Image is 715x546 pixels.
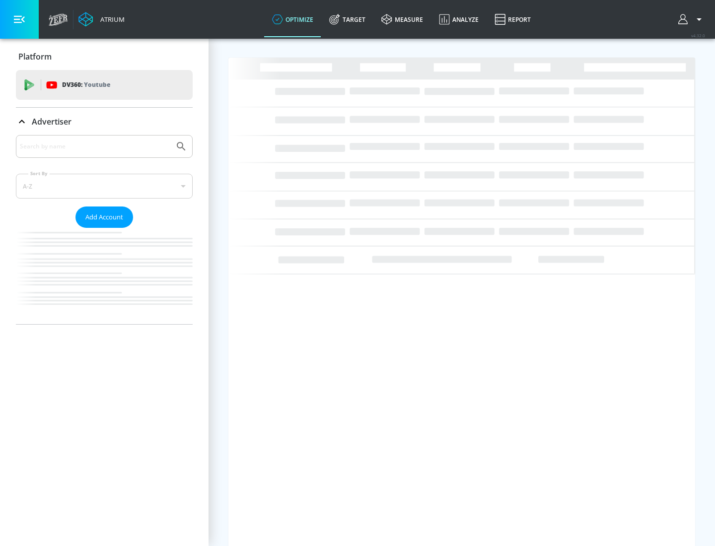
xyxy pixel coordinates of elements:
a: Target [321,1,373,37]
p: Advertiser [32,116,71,127]
div: DV360: Youtube [16,70,193,100]
input: Search by name [20,140,170,153]
nav: list of Advertiser [16,228,193,324]
a: optimize [264,1,321,37]
p: DV360: [62,79,110,90]
div: Platform [16,43,193,70]
span: v 4.32.0 [691,33,705,38]
div: Atrium [96,15,125,24]
p: Platform [18,51,52,62]
a: measure [373,1,431,37]
a: Atrium [78,12,125,27]
button: Add Account [75,206,133,228]
div: A-Z [16,174,193,199]
a: Report [487,1,539,37]
span: Add Account [85,211,123,223]
label: Sort By [28,170,50,177]
div: Advertiser [16,108,193,136]
p: Youtube [84,79,110,90]
div: Advertiser [16,135,193,324]
a: Analyze [431,1,487,37]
